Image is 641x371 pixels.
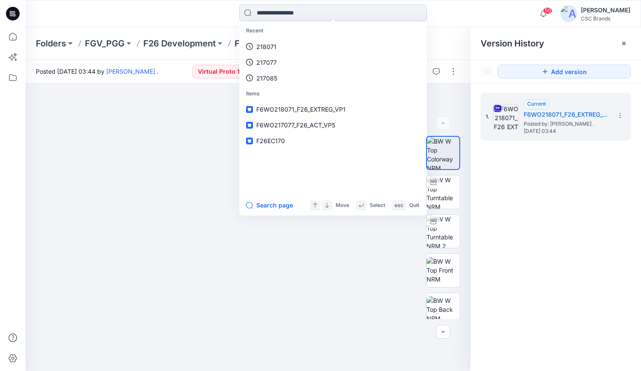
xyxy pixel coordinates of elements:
[581,5,630,15] div: [PERSON_NAME]
[256,42,276,51] p: 218071
[336,201,349,210] p: Move
[256,137,285,144] span: F26EC170
[481,38,544,49] span: Version History
[543,7,552,14] span: 50
[256,74,277,83] p: 217085
[426,215,460,248] img: BW W Top Turntable NRM 2
[241,70,425,86] a: 217085
[256,58,277,67] p: 217077
[524,109,609,120] h5: F6WO218071_F26_EXTREG_VP1
[36,67,159,76] span: Posted [DATE] 03:44 by
[241,39,425,55] a: 218071
[426,175,460,209] img: BW W Top Turntable NRM
[524,128,609,134] span: [DATE] 03:44
[106,68,159,75] a: [PERSON_NAME] .
[621,40,627,47] button: Close
[85,37,125,49] a: FGV_PGG
[235,37,364,49] p: F6WO218071_F26_EXTREG_VP1
[256,121,335,129] span: F6WO217077_F26_ACT_VP5
[241,101,425,117] a: F6WO218071_F26_EXTREG_VP1
[426,257,460,284] img: BW W Top Front NRM
[246,200,293,210] button: Search page
[241,117,425,133] a: F6WO217077_F26_ACT_VP5
[560,5,577,22] img: avatar
[524,120,609,128] span: Posted by: Ari .
[370,201,385,210] p: Select
[498,65,631,78] button: Add version
[486,113,490,121] span: 1.
[241,23,425,39] p: Recent
[241,55,425,70] a: 217077
[241,133,425,149] a: F26EC170
[241,86,425,102] p: Items
[426,296,460,323] img: BW W Top Back NRM
[527,101,546,107] span: Current
[409,201,419,210] p: Quit
[394,201,403,210] p: esc
[427,137,459,169] img: BW W Top Colorway NRM
[493,104,519,129] img: F6WO218071_F26_EXTREG_VP1
[581,15,630,22] div: CSC Brands
[256,106,345,113] span: F6WO218071_F26_EXTREG_VP1
[143,37,216,49] a: F26 Development
[36,37,66,49] a: Folders
[481,65,494,78] button: Show Hidden Versions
